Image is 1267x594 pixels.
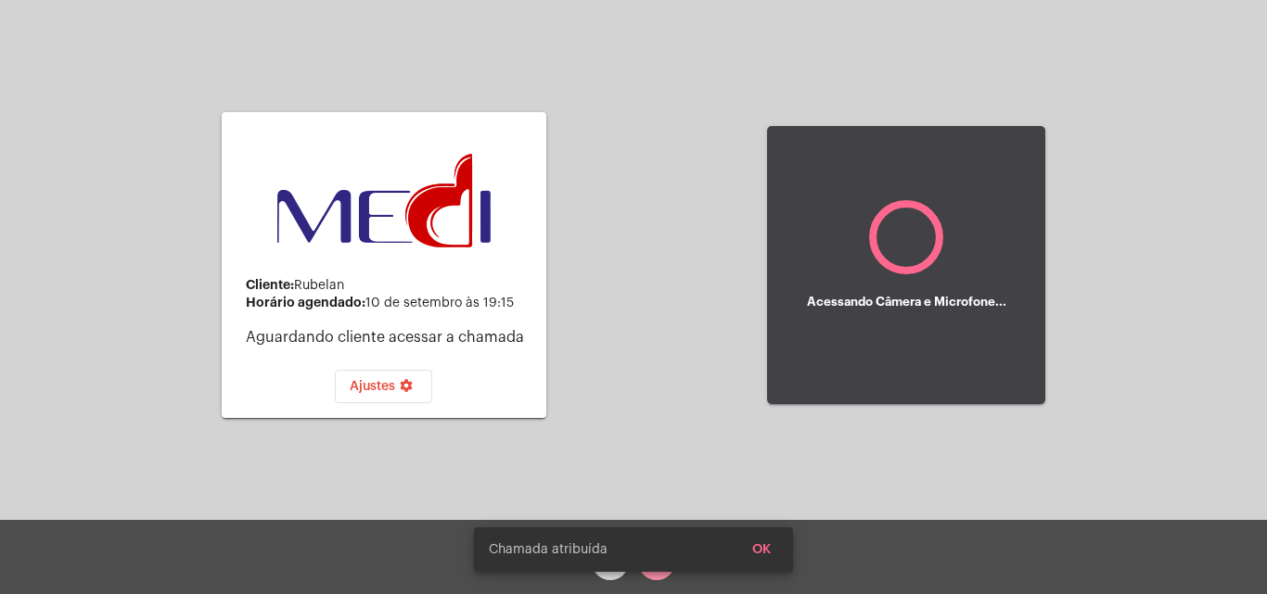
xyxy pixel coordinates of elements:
div: Rubelan [246,278,531,293]
strong: Cliente: [246,278,294,291]
div: 10 de setembro às 19:15 [246,296,531,310]
img: d3a1b5fa-500b-b90f-5a1c-719c20e9830b.png [277,154,491,248]
p: Aguardando cliente acessar a chamada [246,329,531,346]
button: Ajustes [335,370,432,403]
mat-icon: settings [395,378,417,400]
h5: Acessando Câmera e Microfone... [807,296,1006,309]
span: Ajustes [350,380,417,393]
button: OK [737,533,786,566]
strong: Horário agendado: [246,296,365,309]
span: Chamada atribuída [489,540,608,559]
span: OK [752,543,771,556]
